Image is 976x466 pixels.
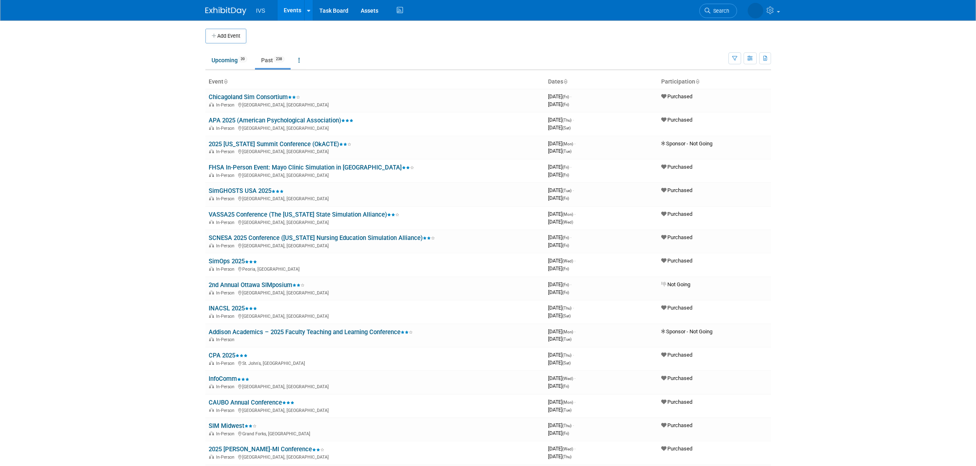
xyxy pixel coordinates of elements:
a: APA 2025 (American Psychological Association) [209,117,353,124]
span: [DATE] [548,399,576,405]
img: In-Person Event [209,220,214,224]
a: FHSA In-Person Event: Mayo Clinic Simulation in [GEOGRAPHIC_DATA] [209,164,414,171]
span: - [574,328,576,335]
a: SimGHOSTS USA 2025 [209,187,284,195]
span: (Thu) [562,423,571,428]
a: 2025 [PERSON_NAME]-MI Conference [209,446,324,453]
span: Purchased [661,446,692,452]
span: (Sat) [562,126,571,130]
span: [DATE] [548,375,576,381]
th: Participation [658,75,771,89]
span: IVS [256,7,266,14]
img: In-Person Event [209,243,214,247]
span: Sponsor - Not Going [661,140,712,147]
img: In-Person Event [209,290,214,294]
span: Purchased [661,305,692,311]
a: Sort by Start Date [563,78,567,85]
a: Upcoming39 [205,52,253,68]
div: Grand Forks, [GEOGRAPHIC_DATA] [209,430,541,437]
a: Sort by Participation Type [695,78,699,85]
span: 39 [238,56,247,62]
span: Not Going [661,281,690,287]
span: - [573,305,574,311]
a: SCNESA 2025 Conference ([US_STATE] Nursing Education Simulation Alliance) [209,234,435,242]
a: SimOps 2025 [209,258,257,265]
span: (Fri) [562,431,569,436]
span: (Thu) [562,306,571,310]
span: (Sat) [562,361,571,365]
span: [DATE] [548,164,571,170]
span: [DATE] [548,305,574,311]
img: In-Person Event [209,384,214,388]
div: [GEOGRAPHIC_DATA], [GEOGRAPHIC_DATA] [209,124,541,131]
span: (Fri) [562,267,569,271]
span: Purchased [661,187,692,193]
img: In-Person Event [209,173,214,177]
span: Sponsor - Not Going [661,328,712,335]
span: (Mon) [562,212,573,217]
span: - [570,234,571,240]
span: (Tue) [562,408,571,412]
div: [GEOGRAPHIC_DATA], [GEOGRAPHIC_DATA] [209,172,541,178]
span: (Tue) [562,337,571,342]
span: [DATE] [548,187,574,193]
span: 238 [273,56,284,62]
span: In-Person [216,455,237,460]
a: 2nd Annual Ottawa SIMposium [209,281,305,289]
span: [DATE] [548,352,574,358]
div: [GEOGRAPHIC_DATA], [GEOGRAPHIC_DATA] [209,453,541,460]
span: (Fri) [562,384,569,389]
span: [DATE] [548,289,569,295]
img: In-Person Event [209,408,214,412]
span: Purchased [661,93,692,100]
span: - [570,281,571,287]
span: [DATE] [548,328,576,335]
img: In-Person Event [209,196,214,200]
span: (Tue) [562,188,571,193]
span: [DATE] [548,101,569,107]
span: In-Person [216,337,237,342]
div: [GEOGRAPHIC_DATA], [GEOGRAPHIC_DATA] [209,219,541,225]
div: [GEOGRAPHIC_DATA], [GEOGRAPHIC_DATA] [209,383,541,389]
span: [DATE] [548,407,571,413]
span: Purchased [661,258,692,264]
div: [GEOGRAPHIC_DATA], [GEOGRAPHIC_DATA] [209,242,541,249]
a: Past238 [255,52,291,68]
span: - [573,187,574,193]
a: CAUBO Annual Conference [209,399,294,406]
img: In-Person Event [209,455,214,459]
span: - [570,93,571,100]
span: [DATE] [548,265,569,271]
span: In-Person [216,361,237,366]
span: [DATE] [548,211,576,217]
span: Purchased [661,164,692,170]
div: St. John's, [GEOGRAPHIC_DATA] [209,360,541,366]
span: [DATE] [548,148,571,154]
div: [GEOGRAPHIC_DATA], [GEOGRAPHIC_DATA] [209,101,541,108]
span: [DATE] [548,124,571,131]
a: 2025 [US_STATE] Summit Conference (OkACTE) [209,140,351,148]
div: [GEOGRAPHIC_DATA], [GEOGRAPHIC_DATA] [209,407,541,413]
span: [DATE] [548,453,571,459]
span: In-Person [216,243,237,249]
div: [GEOGRAPHIC_DATA], [GEOGRAPHIC_DATA] [209,148,541,154]
span: Purchased [661,234,692,240]
span: Purchased [661,211,692,217]
a: InfoComm [209,375,249,382]
span: In-Person [216,220,237,225]
span: - [574,375,576,381]
img: Kyle Shelstad [748,3,763,18]
span: [DATE] [548,140,576,147]
span: [DATE] [548,234,571,240]
span: [DATE] [548,117,574,123]
span: (Mon) [562,330,573,334]
span: (Fri) [562,283,569,287]
span: [DATE] [548,446,576,452]
img: In-Person Event [209,126,214,130]
span: In-Person [216,102,237,108]
span: [DATE] [548,312,571,319]
span: (Fri) [562,165,569,170]
span: In-Person [216,408,237,413]
span: [DATE] [548,430,569,436]
span: [DATE] [548,195,569,201]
